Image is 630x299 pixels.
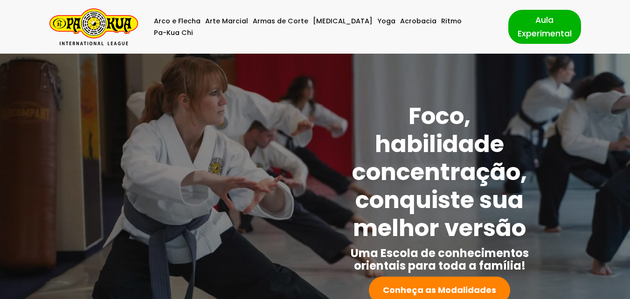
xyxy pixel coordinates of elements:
[253,15,308,27] a: Armas de Corte
[400,15,436,27] a: Acrobacia
[313,15,373,27] a: [MEDICAL_DATA]
[441,15,462,27] a: Ritmo
[383,284,496,296] strong: Conheça as Modalidades
[352,99,527,244] strong: Foco, habilidade concentração, conquiste sua melhor versão
[49,8,138,45] a: Pa-Kua Brasil Uma Escola de conhecimentos orientais para toda a família. Foco, habilidade concent...
[154,27,193,39] a: Pa-Kua Chi
[205,15,248,27] a: Arte Marcial
[154,15,201,27] a: Arco e Flecha
[377,15,395,27] a: Yoga
[351,245,529,273] strong: Uma Escola de conhecimentos orientais para toda a família!
[508,10,581,43] a: Aula Experimental
[152,15,494,39] div: Menu primário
